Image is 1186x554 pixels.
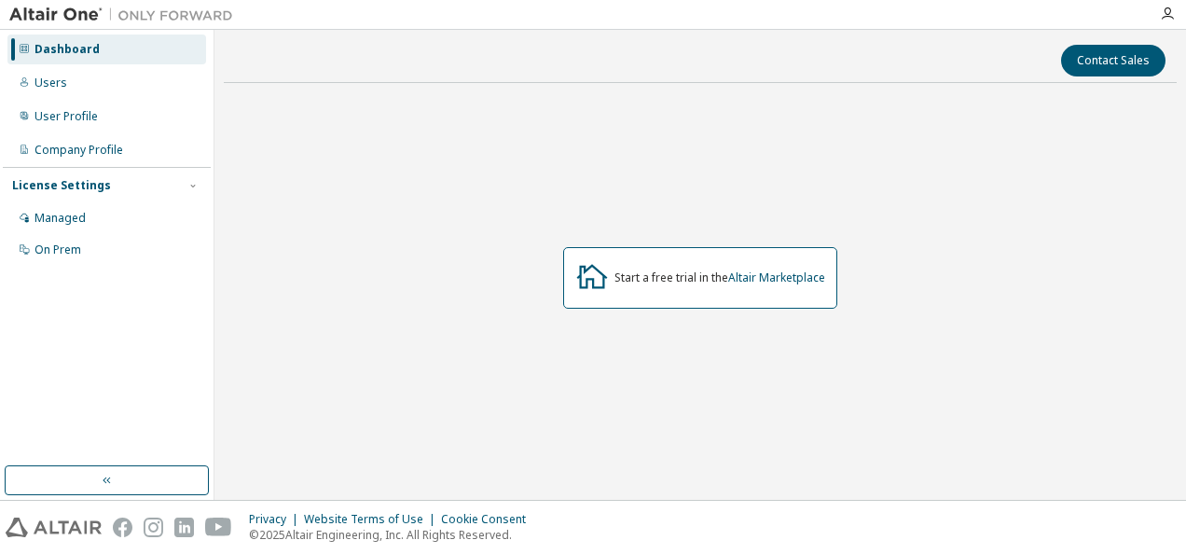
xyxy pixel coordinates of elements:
p: © 2025 Altair Engineering, Inc. All Rights Reserved. [249,527,537,543]
div: Company Profile [34,143,123,158]
div: On Prem [34,242,81,257]
img: instagram.svg [144,518,163,537]
button: Contact Sales [1061,45,1165,76]
div: Users [34,76,67,90]
div: Website Terms of Use [304,512,441,527]
div: Dashboard [34,42,100,57]
div: Privacy [249,512,304,527]
img: altair_logo.svg [6,518,102,537]
a: Altair Marketplace [728,270,825,285]
div: Cookie Consent [441,512,537,527]
div: User Profile [34,109,98,124]
div: License Settings [12,178,111,193]
img: linkedin.svg [174,518,194,537]
img: facebook.svg [113,518,132,537]
div: Start a free trial in the [614,270,825,285]
img: Altair One [9,6,242,24]
img: youtube.svg [205,518,232,537]
div: Managed [34,211,86,226]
